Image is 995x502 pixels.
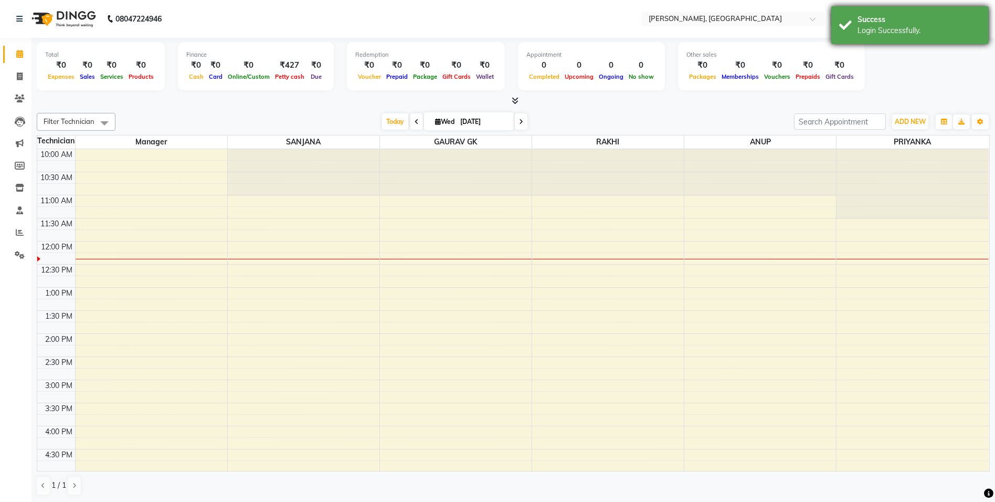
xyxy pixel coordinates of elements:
span: Sales [77,73,98,80]
span: ANUP [684,135,836,149]
span: Upcoming [562,73,596,80]
div: 2:00 PM [44,334,75,345]
div: ₹0 [384,59,410,71]
div: Redemption [355,50,496,59]
div: Appointment [526,50,657,59]
div: 3:30 PM [44,403,75,414]
div: 3:00 PM [44,380,75,391]
b: 08047224946 [115,4,162,34]
div: ₹0 [225,59,272,71]
div: 4:30 PM [44,449,75,461]
span: Wed [432,118,457,125]
div: ₹0 [98,59,126,71]
div: 11:00 AM [39,195,75,206]
span: Services [98,73,126,80]
div: Success [858,14,981,25]
div: ₹0 [823,59,856,71]
div: ₹0 [761,59,793,71]
span: PRIYANKA [837,135,989,149]
span: Filter Technician [44,117,94,125]
span: Packages [686,73,719,80]
div: 0 [526,59,562,71]
div: ₹0 [793,59,823,71]
div: ₹427 [272,59,307,71]
div: ₹0 [77,59,98,71]
span: Products [126,73,156,80]
div: 10:00 AM [39,149,75,160]
input: Search Appointment [794,113,886,130]
span: Today [382,113,408,130]
div: 0 [626,59,657,71]
div: 2:30 PM [44,357,75,368]
span: 1 / 1 [51,480,66,491]
span: Package [410,73,440,80]
span: Memberships [719,73,761,80]
div: ₹0 [126,59,156,71]
span: RAKHI [532,135,684,149]
span: Online/Custom [225,73,272,80]
div: 12:30 PM [39,265,75,276]
span: Cash [186,73,206,80]
div: ₹0 [186,59,206,71]
div: 12:00 PM [39,242,75,253]
div: ₹0 [473,59,496,71]
div: 1:30 PM [44,311,75,322]
span: Expenses [45,73,77,80]
span: ADD NEW [895,118,926,125]
span: Prepaids [793,73,823,80]
div: 4:00 PM [44,426,75,437]
span: Manager [76,135,227,149]
div: 11:30 AM [39,218,75,229]
div: ₹0 [719,59,761,71]
span: Vouchers [761,73,793,80]
span: Prepaid [384,73,410,80]
span: Gift Cards [440,73,473,80]
div: ₹0 [410,59,440,71]
div: Finance [186,50,325,59]
span: Petty cash [272,73,307,80]
span: Ongoing [596,73,626,80]
input: 2025-09-03 [457,114,510,130]
span: Gift Cards [823,73,856,80]
div: Other sales [686,50,856,59]
div: 0 [596,59,626,71]
span: Voucher [355,73,384,80]
div: Total [45,50,156,59]
button: ADD NEW [892,114,928,129]
div: ₹0 [355,59,384,71]
span: Wallet [473,73,496,80]
span: Completed [526,73,562,80]
div: ₹0 [307,59,325,71]
div: 1:00 PM [44,288,75,299]
span: SANJANA [228,135,379,149]
div: ₹0 [440,59,473,71]
span: Card [206,73,225,80]
div: 10:30 AM [39,172,75,183]
div: 0 [562,59,596,71]
div: Technician [37,135,75,147]
span: No show [626,73,657,80]
span: GAURAV GK [380,135,532,149]
div: ₹0 [206,59,225,71]
img: logo [27,4,99,34]
div: ₹0 [45,59,77,71]
span: Due [308,73,324,80]
div: ₹0 [686,59,719,71]
div: Login Successfully. [858,25,981,36]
